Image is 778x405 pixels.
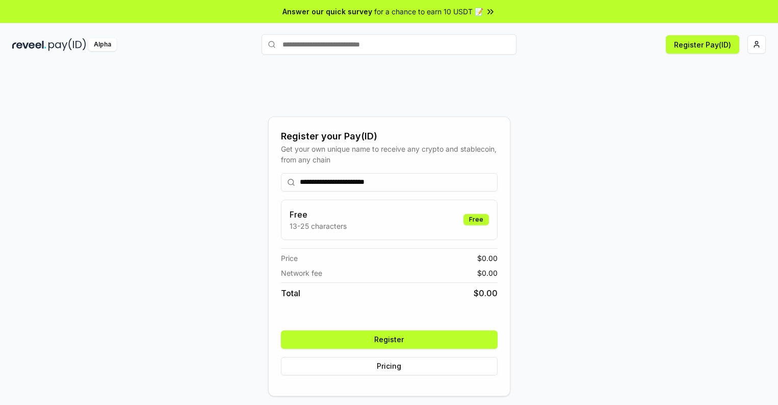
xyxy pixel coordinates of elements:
[281,253,298,264] span: Price
[282,6,372,17] span: Answer our quick survey
[477,268,498,278] span: $ 0.00
[281,330,498,349] button: Register
[474,287,498,299] span: $ 0.00
[374,6,483,17] span: for a chance to earn 10 USDT 📝
[281,268,322,278] span: Network fee
[88,38,117,51] div: Alpha
[666,35,739,54] button: Register Pay(ID)
[281,357,498,375] button: Pricing
[48,38,86,51] img: pay_id
[463,214,489,225] div: Free
[290,221,347,231] p: 13-25 characters
[281,287,300,299] span: Total
[281,129,498,144] div: Register your Pay(ID)
[12,38,46,51] img: reveel_dark
[290,208,347,221] h3: Free
[281,144,498,165] div: Get your own unique name to receive any crypto and stablecoin, from any chain
[477,253,498,264] span: $ 0.00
